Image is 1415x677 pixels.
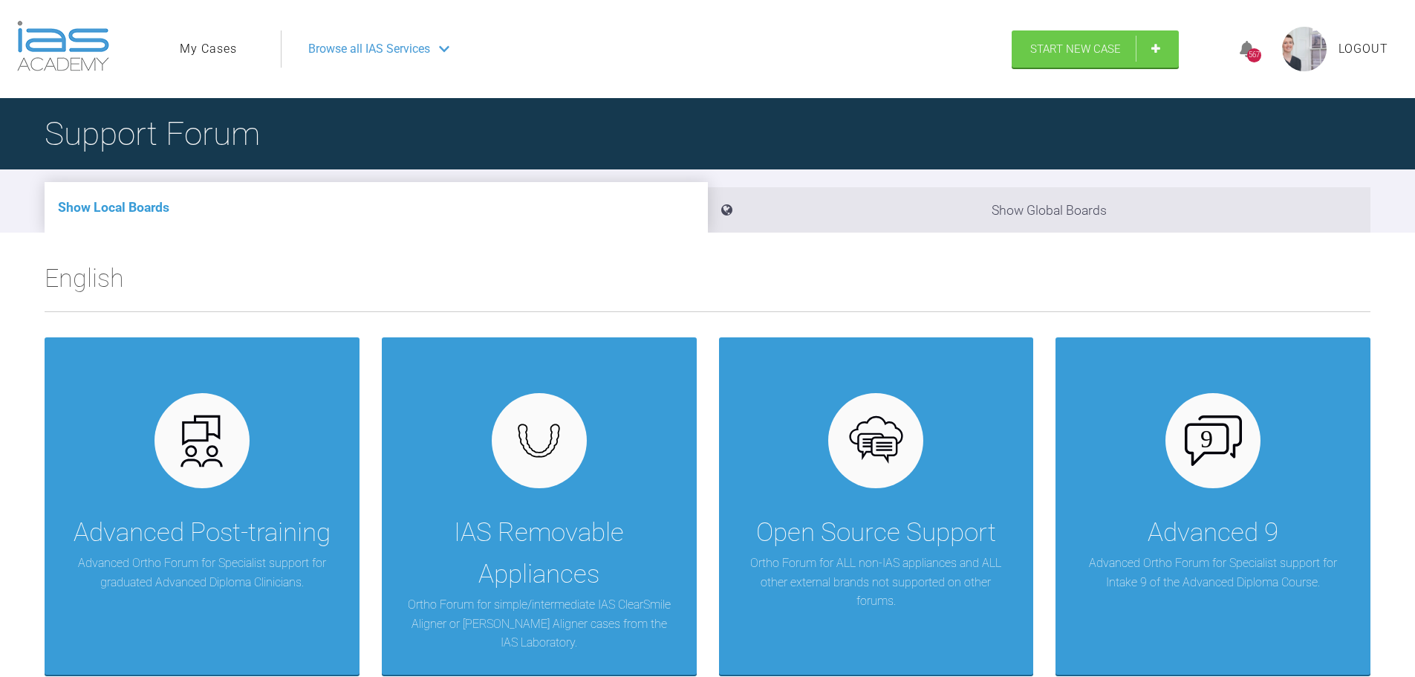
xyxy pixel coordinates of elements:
span: Browse all IAS Services [308,39,430,59]
img: logo-light.3e3ef733.png [17,21,109,71]
a: Open Source SupportOrtho Forum for ALL non-IAS appliances and ALL other external brands not suppo... [719,337,1034,675]
span: Start New Case [1030,42,1121,56]
p: Advanced Ortho Forum for Specialist support for Intake 9 of the Advanced Diploma Course. [1078,554,1348,592]
div: Advanced Post-training [74,512,331,554]
h2: English [45,258,1370,311]
img: removables.927eaa4e.svg [510,419,567,462]
div: Advanced 9 [1148,512,1278,554]
a: Advanced 9Advanced Ortho Forum for Specialist support for Intake 9 of the Advanced Diploma Course. [1055,337,1370,675]
div: IAS Removable Appliances [404,512,674,595]
a: IAS Removable AppliancesOrtho Forum for simple/intermediate IAS ClearSmile Aligner or [PERSON_NAM... [382,337,697,675]
li: Show Local Boards [45,182,708,233]
img: advanced-9.7b3bd4b1.svg [1185,415,1242,466]
p: Advanced Ortho Forum for Specialist support for graduated Advanced Diploma Clinicians. [67,554,337,592]
div: 567 [1247,48,1261,62]
img: profile.png [1282,27,1327,71]
p: Ortho Forum for simple/intermediate IAS ClearSmile Aligner or [PERSON_NAME] Aligner cases from th... [404,595,674,652]
p: Ortho Forum for ALL non-IAS appliances and ALL other external brands not supported on other forums. [741,554,1012,611]
img: advanced.73cea251.svg [173,412,230,470]
a: My Cases [180,39,237,59]
div: Open Source Support [756,512,996,554]
h1: Support Forum [45,108,260,160]
a: Logout [1338,39,1388,59]
li: Show Global Boards [708,187,1371,233]
a: Advanced Post-trainingAdvanced Ortho Forum for Specialist support for graduated Advanced Diploma ... [45,337,360,675]
a: Start New Case [1012,30,1179,68]
img: opensource.6e495855.svg [848,412,905,470]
